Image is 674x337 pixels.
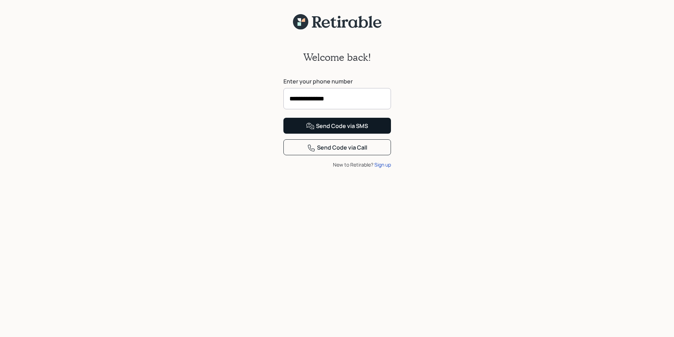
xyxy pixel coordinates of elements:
div: Send Code via SMS [306,122,368,130]
div: Sign up [374,161,391,168]
label: Enter your phone number [283,77,391,85]
h2: Welcome back! [303,51,371,63]
div: New to Retirable? [283,161,391,168]
button: Send Code via SMS [283,118,391,134]
button: Send Code via Call [283,139,391,155]
div: Send Code via Call [307,144,367,152]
